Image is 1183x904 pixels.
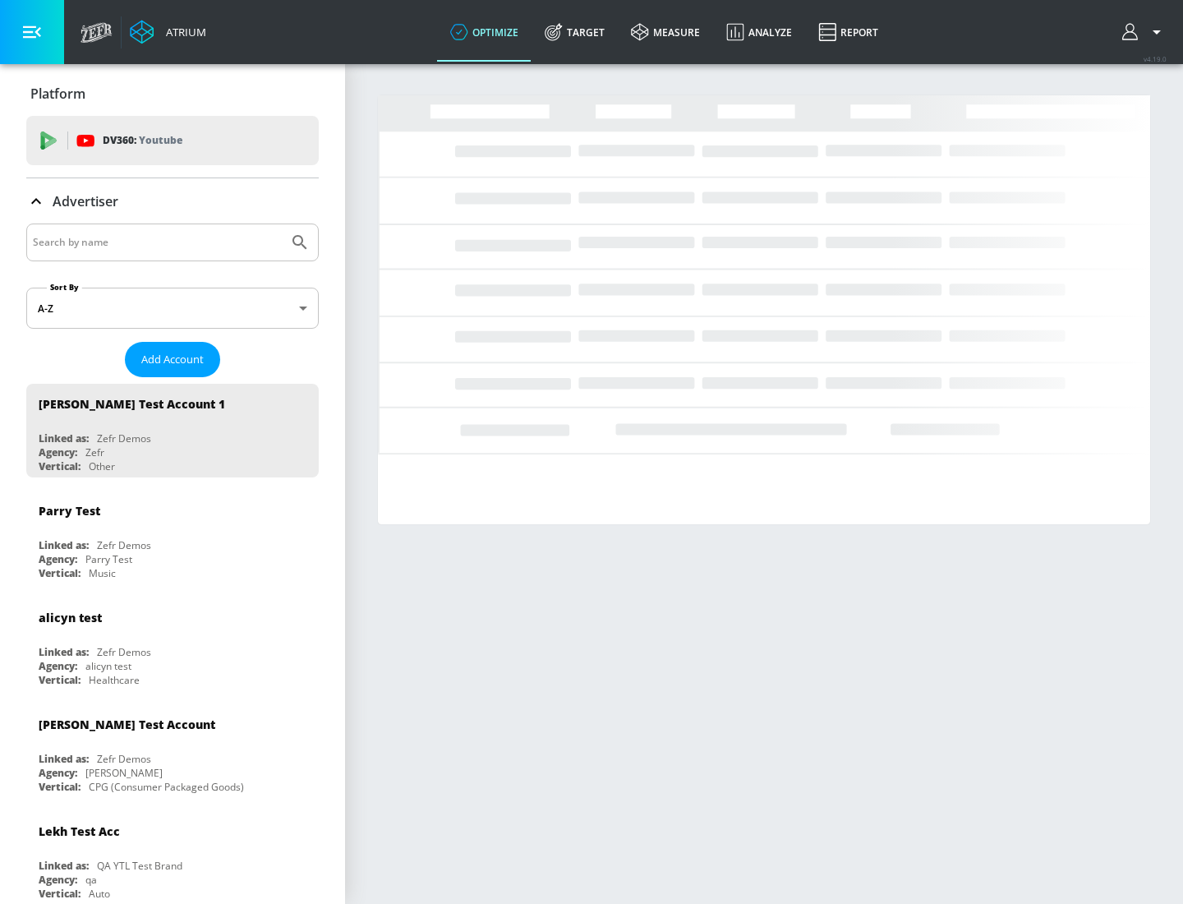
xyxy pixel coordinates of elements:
[532,2,618,62] a: Target
[125,342,220,377] button: Add Account
[159,25,206,39] div: Atrium
[85,766,163,780] div: [PERSON_NAME]
[39,566,81,580] div: Vertical:
[1144,54,1167,63] span: v 4.19.0
[39,552,77,566] div: Agency:
[618,2,713,62] a: measure
[89,566,116,580] div: Music
[53,192,118,210] p: Advertiser
[103,131,182,150] p: DV360:
[130,20,206,44] a: Atrium
[39,752,89,766] div: Linked as:
[139,131,182,149] p: Youtube
[39,766,77,780] div: Agency:
[39,503,100,519] div: Parry Test
[85,552,132,566] div: Parry Test
[85,873,97,887] div: qa
[26,704,319,798] div: [PERSON_NAME] Test AccountLinked as:Zefr DemosAgency:[PERSON_NAME]Vertical:CPG (Consumer Packaged...
[26,491,319,584] div: Parry TestLinked as:Zefr DemosAgency:Parry TestVertical:Music
[39,823,120,839] div: Lekh Test Acc
[26,116,319,165] div: DV360: Youtube
[39,645,89,659] div: Linked as:
[89,780,244,794] div: CPG (Consumer Packaged Goods)
[39,887,81,901] div: Vertical:
[33,232,282,253] input: Search by name
[805,2,891,62] a: Report
[713,2,805,62] a: Analyze
[26,71,319,117] div: Platform
[97,859,182,873] div: QA YTL Test Brand
[141,350,204,369] span: Add Account
[26,384,319,477] div: [PERSON_NAME] Test Account 1Linked as:Zefr DemosAgency:ZefrVertical:Other
[26,178,319,224] div: Advertiser
[39,717,215,732] div: [PERSON_NAME] Test Account
[26,288,319,329] div: A-Z
[39,873,77,887] div: Agency:
[26,597,319,691] div: alicyn testLinked as:Zefr DemosAgency:alicyn testVertical:Healthcare
[39,538,89,552] div: Linked as:
[39,396,225,412] div: [PERSON_NAME] Test Account 1
[85,445,104,459] div: Zefr
[39,859,89,873] div: Linked as:
[97,431,151,445] div: Zefr Demos
[39,459,81,473] div: Vertical:
[437,2,532,62] a: optimize
[97,538,151,552] div: Zefr Demos
[89,459,115,473] div: Other
[85,659,131,673] div: alicyn test
[39,659,77,673] div: Agency:
[30,85,85,103] p: Platform
[89,673,140,687] div: Healthcare
[39,445,77,459] div: Agency:
[47,282,82,293] label: Sort By
[39,431,89,445] div: Linked as:
[89,887,110,901] div: Auto
[97,645,151,659] div: Zefr Demos
[39,610,102,625] div: alicyn test
[39,780,81,794] div: Vertical:
[39,673,81,687] div: Vertical:
[97,752,151,766] div: Zefr Demos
